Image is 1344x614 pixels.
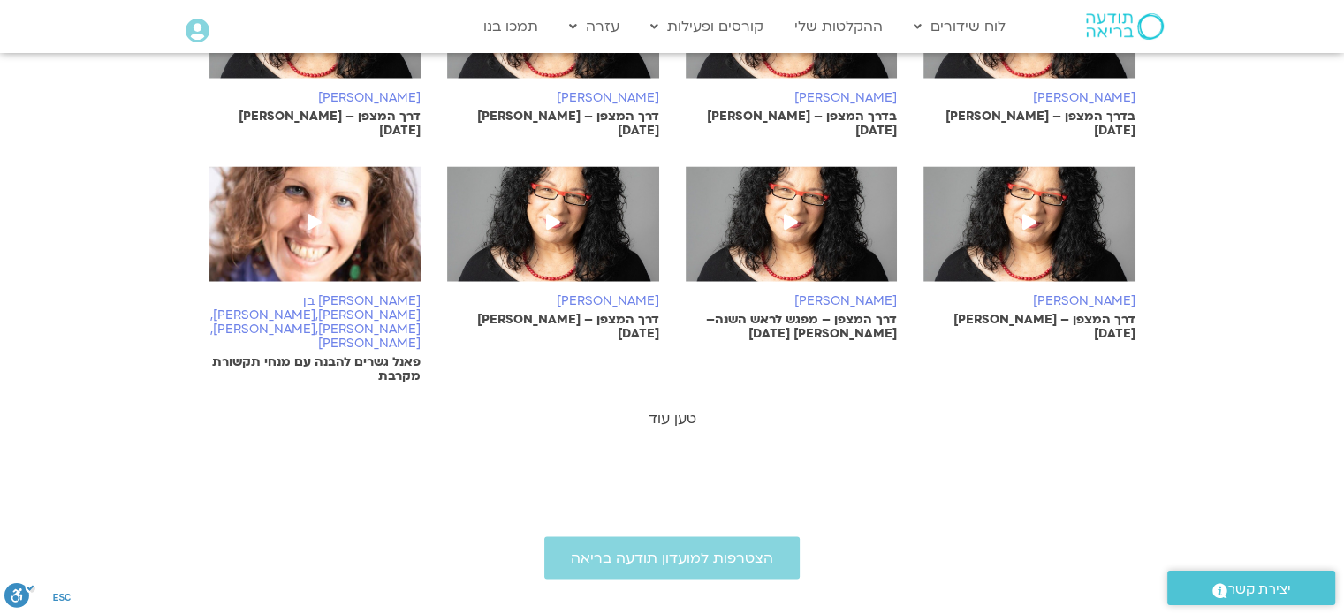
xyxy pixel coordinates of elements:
h6: [PERSON_NAME] [686,294,898,308]
p: דרך המצפן – [PERSON_NAME] [DATE] [923,313,1135,341]
span: הצטרפות למועדון תודעה בריאה [571,550,773,565]
p: בדרך המצפן – [PERSON_NAME] [DATE] [923,110,1135,138]
a: ההקלטות שלי [786,10,892,43]
p: דרך המצפן – [PERSON_NAME] [DATE] [209,110,421,138]
h6: [PERSON_NAME] [923,294,1135,308]
h6: [PERSON_NAME] [923,91,1135,105]
p: דרך המצפן – מפגש לראש השנה– [PERSON_NAME] [DATE] [686,313,898,341]
h6: [PERSON_NAME] בן [PERSON_NAME],[PERSON_NAME],[PERSON_NAME],[PERSON_NAME],[PERSON_NAME] [209,294,421,351]
p: פאנל גשרים להבנה עם מנחי תקשורת מקרבת [209,355,421,383]
p: דרך המצפן – [PERSON_NAME] [DATE] [447,110,659,138]
h6: [PERSON_NAME] [686,91,898,105]
a: [PERSON_NAME]דרך המצפן – [PERSON_NAME] [DATE] [923,166,1135,341]
img: %D7%A9%D7%90%D7%A0%D7%99%D7%94-%D7%9B%D7%94%D7%9F-%D7%91%D7%9F-%D7%97%D7%99%D7%99%D7%9D.jpg [209,166,421,299]
a: טען עוד [649,409,696,428]
a: [PERSON_NAME] בן [PERSON_NAME],[PERSON_NAME],[PERSON_NAME],[PERSON_NAME],[PERSON_NAME]פאנל גשרים ... [209,166,421,383]
a: [PERSON_NAME]דרך המצפן – מפגש לראש השנה– [PERSON_NAME] [DATE] [686,166,898,341]
p: בדרך המצפן – [PERSON_NAME] [DATE] [686,110,898,138]
a: הצטרפות למועדון תודעה בריאה [544,536,800,579]
img: arnina_kishtan.jpg [923,166,1135,299]
p: דרך המצפן – [PERSON_NAME] [DATE] [447,313,659,341]
img: arnina_kishtan.jpg [447,166,659,299]
a: עזרה [560,10,628,43]
a: קורסים ופעילות [642,10,772,43]
h6: [PERSON_NAME] [447,91,659,105]
h6: [PERSON_NAME] [209,91,421,105]
a: [PERSON_NAME]דרך המצפן – [PERSON_NAME] [DATE] [447,166,659,341]
img: arnina_kishtan.jpg [686,166,898,299]
span: יצירת קשר [1227,578,1291,602]
a: תמכו בנו [475,10,547,43]
h6: [PERSON_NAME] [447,294,659,308]
img: תודעה בריאה [1086,13,1164,40]
a: יצירת קשר [1167,571,1335,605]
a: לוח שידורים [905,10,1014,43]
